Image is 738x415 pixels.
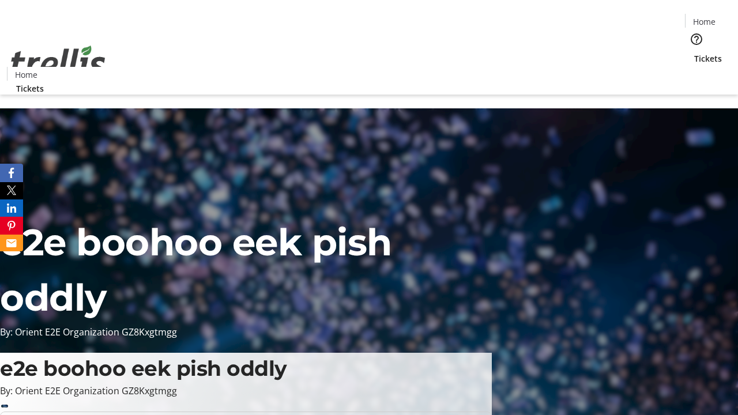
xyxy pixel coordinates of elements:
[686,16,722,28] a: Home
[7,69,44,81] a: Home
[693,16,716,28] span: Home
[685,28,708,51] button: Help
[685,65,708,88] button: Cart
[7,33,110,90] img: Orient E2E Organization GZ8Kxgtmgg's Logo
[685,52,731,65] a: Tickets
[694,52,722,65] span: Tickets
[7,82,53,95] a: Tickets
[16,82,44,95] span: Tickets
[15,69,37,81] span: Home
